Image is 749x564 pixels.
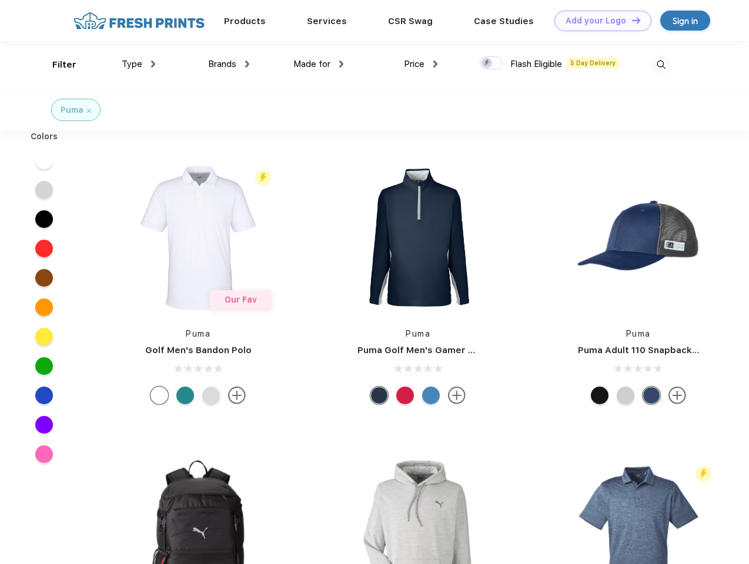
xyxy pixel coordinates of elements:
[224,16,266,26] a: Products
[396,387,414,404] div: Ski Patrol
[643,387,660,404] div: Peacoat with Qut Shd
[560,160,717,316] img: func=resize&h=266
[406,329,430,338] a: Puma
[122,59,142,69] span: Type
[510,59,562,69] span: Flash Eligible
[660,11,710,31] a: Sign in
[340,160,496,316] img: func=resize&h=266
[632,17,640,23] img: DT
[388,16,433,26] a: CSR Swag
[208,59,236,69] span: Brands
[695,466,711,482] img: flash_active_toggle.svg
[22,130,67,143] div: Colors
[151,387,168,404] div: Bright White
[433,61,437,68] img: dropdown.png
[52,58,76,72] div: Filter
[567,58,619,68] span: 5 Day Delivery
[668,387,686,404] img: more.svg
[591,387,608,404] div: Pma Blk with Pma Blk
[151,61,155,68] img: dropdown.png
[651,55,671,75] img: desktop_search.svg
[202,387,220,404] div: High Rise
[61,104,83,116] div: Puma
[70,11,208,31] img: fo%20logo%202.webp
[228,387,246,404] img: more.svg
[245,61,249,68] img: dropdown.png
[87,109,91,113] img: filter_cancel.svg
[176,387,194,404] div: Green Lagoon
[293,59,330,69] span: Made for
[448,387,466,404] img: more.svg
[370,387,388,404] div: Navy Blazer
[339,61,343,68] img: dropdown.png
[404,59,424,69] span: Price
[255,170,271,186] img: flash_active_toggle.svg
[566,16,626,26] div: Add your Logo
[225,295,257,304] span: Our Fav
[307,16,347,26] a: Services
[357,345,543,355] a: Puma Golf Men's Gamer Golf Quarter-Zip
[626,329,651,338] a: Puma
[145,345,252,355] a: Golf Men's Bandon Polo
[422,387,440,404] div: Bright Cobalt
[186,329,210,338] a: Puma
[617,387,634,404] div: Quarry Brt Whit
[120,160,276,316] img: func=resize&h=266
[673,14,698,28] div: Sign in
